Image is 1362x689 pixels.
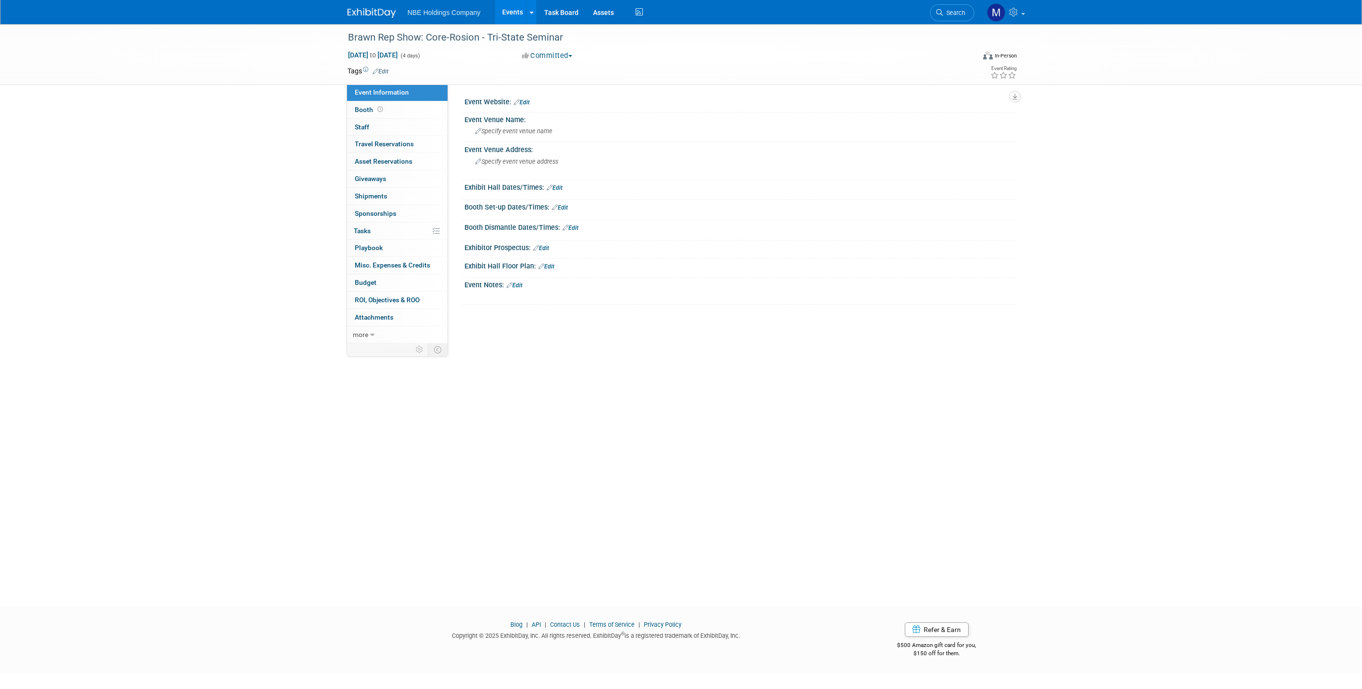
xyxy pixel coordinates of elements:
a: Sponsorships [347,205,448,222]
div: Exhibit Hall Floor Plan: [464,259,1014,271]
a: Event Information [347,84,448,101]
a: Shipments [347,188,448,205]
span: | [542,621,549,628]
span: Staff [355,123,369,131]
span: | [636,621,642,628]
div: Copyright © 2025 ExhibitDay, Inc. All rights reserved. ExhibitDay is a registered trademark of Ex... [348,629,844,640]
div: Event Format [917,50,1017,65]
a: more [347,326,448,343]
span: Event Information [355,88,409,96]
a: Contact Us [550,621,580,628]
a: Terms of Service [589,621,635,628]
span: Search [943,9,965,16]
div: In-Person [994,52,1017,59]
span: Attachments [355,313,393,321]
div: $500 Amazon gift card for you, [859,635,1015,657]
span: Shipments [355,192,387,200]
a: Misc. Expenses & Credits [347,257,448,274]
span: | [524,621,530,628]
span: [DATE] [DATE] [348,51,398,59]
span: Misc. Expenses & Credits [355,261,430,269]
span: to [368,51,377,59]
span: Specify event venue address [475,158,558,165]
sup: ® [621,631,624,636]
a: Giveaways [347,170,448,187]
a: Budget [347,274,448,291]
img: Format-Inperson.png [983,52,993,59]
a: Playbook [347,239,448,256]
a: ROI, Objectives & ROO [347,292,448,309]
span: NBE Holdings Company [407,9,480,16]
div: Exhibitor Prospectus: [464,240,1014,253]
div: Event Rating [990,66,1016,71]
span: Specify event venue name [475,127,552,135]
div: Booth Set-up Dates/Times: [464,200,1014,212]
td: Personalize Event Tab Strip [411,343,428,356]
a: Edit [547,184,563,191]
div: $150 off for them. [859,649,1015,658]
a: Edit [373,68,389,75]
div: Event Venue Address: [464,142,1014,155]
a: API [532,621,541,628]
a: Travel Reservations [347,136,448,153]
a: Edit [507,282,522,289]
div: Booth Dismantle Dates/Times: [464,220,1014,233]
span: Booth not reserved yet [376,106,385,113]
a: Asset Reservations [347,153,448,170]
div: Event Website: [464,95,1014,107]
span: | [581,621,588,628]
a: Attachments [347,309,448,326]
div: Event Venue Name: [464,112,1014,125]
span: ROI, Objectives & ROO [355,296,420,304]
a: Edit [563,225,579,231]
img: Morgan Goddard [987,3,1005,22]
a: Edit [533,245,549,252]
span: (4 days) [400,53,420,59]
a: Edit [538,263,554,270]
div: Exhibit Hall Dates/Times: [464,180,1014,193]
a: Refer & Earn [905,622,969,637]
span: Travel Reservations [355,140,414,148]
span: Budget [355,279,377,286]
span: Giveaways [355,175,386,183]
a: Edit [514,99,530,106]
td: Tags [348,66,389,76]
a: Staff [347,119,448,136]
span: Tasks [354,227,371,235]
a: Privacy Policy [644,621,681,628]
span: more [353,331,368,338]
button: Committed [519,51,576,61]
div: Event Notes: [464,278,1014,290]
a: Booth [347,101,448,118]
span: Asset Reservations [355,157,412,165]
div: Brawn Rep Show: Core-Rosion - Tri-State Seminar [345,29,960,46]
td: Toggle Event Tabs [428,343,448,356]
a: Tasks [347,223,448,239]
a: Edit [552,204,568,211]
a: Blog [510,621,522,628]
span: Sponsorships [355,210,396,217]
span: Booth [355,106,385,113]
img: ExhibitDay [348,8,396,18]
span: Playbook [355,244,383,252]
a: Search [930,4,974,21]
